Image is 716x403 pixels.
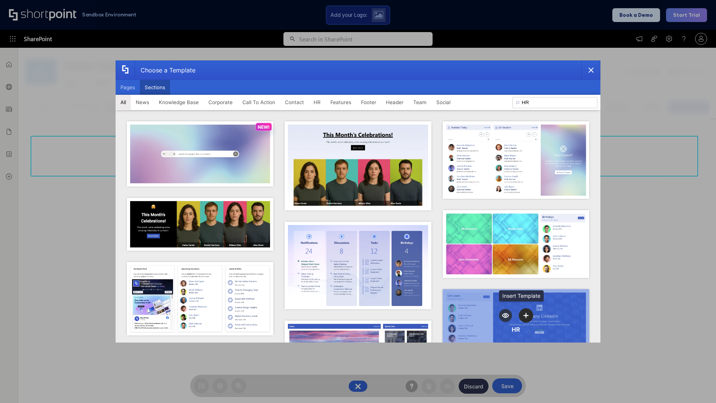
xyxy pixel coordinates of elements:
[204,95,238,110] button: Corporate
[431,95,455,110] button: Social
[679,367,716,403] iframe: Chat Widget
[135,61,195,79] div: Choose a Template
[116,95,131,110] button: All
[140,80,170,95] button: Sections
[512,326,520,333] div: HR
[512,97,597,108] input: Search
[280,95,309,110] button: Contact
[258,124,270,130] p: NEW!
[238,95,280,110] button: Call To Action
[154,95,204,110] button: Knowledge Base
[381,95,408,110] button: Header
[116,80,140,95] button: Pages
[131,95,154,110] button: News
[116,60,600,343] div: template selector
[408,95,431,110] button: Team
[326,95,356,110] button: Features
[356,95,381,110] button: Footer
[309,95,326,110] button: HR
